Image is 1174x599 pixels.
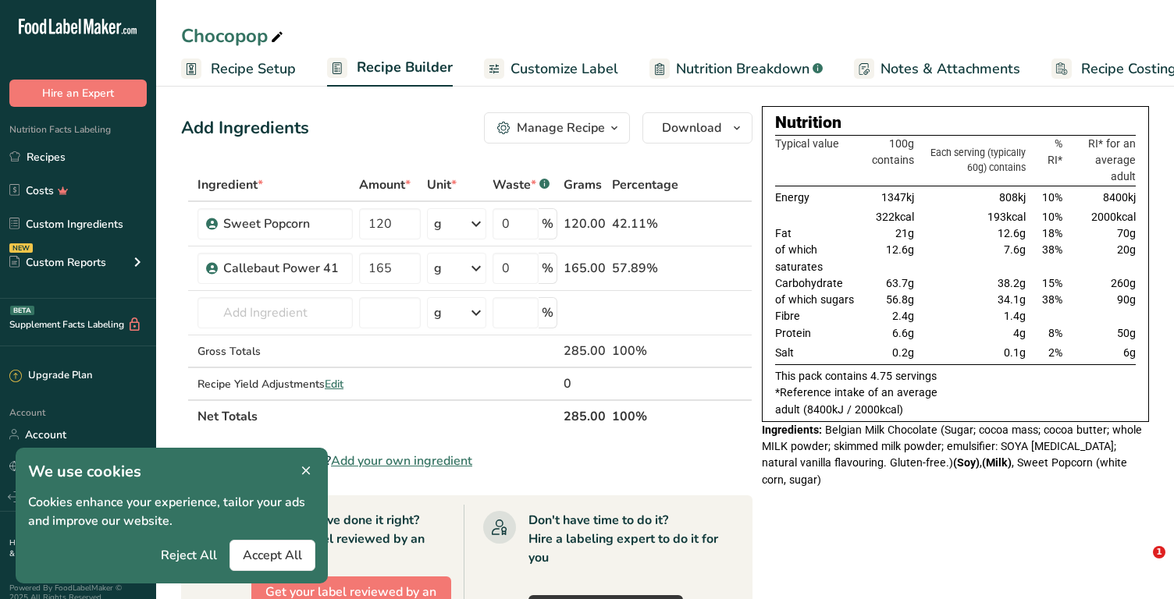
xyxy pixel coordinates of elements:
td: 6g [1065,342,1136,365]
span: 4g [1013,327,1026,339]
a: Terms & Conditions . [9,537,146,559]
iframe: Intercom live chat [1121,546,1158,583]
span: 34.1g [998,293,1026,306]
a: Notes & Attachments [854,51,1020,87]
div: Recipe Yield Adjustments [197,376,353,392]
span: Accept All [243,546,302,565]
span: Amount [359,175,411,194]
th: Typical value [775,135,869,186]
div: Not sure you've done it right? Get your label reviewed by an expert [251,511,451,567]
span: 38% [1042,243,1062,256]
span: 0.2g [892,346,914,359]
span: Customize Label [511,58,618,80]
td: 90g [1065,292,1136,308]
td: Fibre [775,308,869,324]
div: Nutrition [775,110,1136,135]
span: Grams [564,175,602,194]
span: 12.6g [886,243,914,256]
button: Reject All [148,540,229,571]
span: Recipe Builder [357,57,453,78]
div: NEW [9,243,33,253]
span: Download [662,119,721,137]
div: Sweet Popcorn [223,214,343,233]
div: 165.00 [564,259,606,278]
span: Nutrition Breakdown [676,58,809,80]
td: 20g [1065,242,1136,275]
td: 2000kcal [1065,209,1136,225]
div: 57.89% [612,259,678,278]
button: Hire an Expert [9,80,147,107]
td: Energy [775,186,869,209]
span: 2% [1048,346,1062,359]
td: 70g [1065,225,1136,242]
span: Edit [325,377,343,392]
div: Chocopop [181,22,286,50]
div: 42.11% [612,214,678,233]
button: Accept All [229,540,315,571]
div: Gross Totals [197,343,353,360]
span: RI* for an average adult [1088,137,1136,183]
th: 285.00 [560,399,609,432]
span: 12.6g [998,227,1026,239]
td: Carbohydrate [775,275,869,292]
a: Language [9,452,76,480]
span: Ingredient [197,175,263,194]
p: This pack contains 4.75 servings [775,368,1136,385]
span: 18% [1042,227,1062,239]
div: Upgrade Plan [9,368,92,384]
span: 10% [1042,191,1062,204]
span: Percentage [612,175,678,194]
span: 10% [1042,211,1062,223]
td: 8400kj [1065,186,1136,209]
div: Callebaut Power 41 [223,259,343,278]
td: 260g [1065,275,1136,292]
a: Recipe Setup [181,51,296,87]
th: 100% [609,399,681,432]
a: Nutrition Breakdown [649,51,823,87]
span: Recipe Setup [211,58,296,80]
div: Waste [493,175,550,194]
div: g [434,303,442,322]
span: 6.6g [892,327,914,339]
td: Salt [775,342,869,365]
td: of which saturates [775,242,869,275]
button: Download [642,112,752,144]
b: (Soy) [953,456,980,469]
span: 38% [1042,293,1062,306]
td: Protein [775,325,869,342]
td: 50g [1065,325,1136,342]
div: Manage Recipe [517,119,605,137]
th: 100g contains [869,135,917,186]
span: % RI* [1048,137,1062,166]
span: 56.8g [886,293,914,306]
th: Each serving (typically 60g) contains [917,135,1029,186]
span: 0.1g [1004,346,1026,359]
p: Cookies enhance your experience, tailor your ads and improve our website. [28,493,315,530]
span: *Reference intake of an average adult (8400kJ / 2000kcal) [775,386,937,415]
span: 38.2g [998,277,1026,289]
a: Hire an Expert . [9,537,65,548]
div: Add Ingredients [181,115,309,141]
div: Custom Reports [9,254,106,271]
span: Ingredients: [762,424,822,436]
th: Net Totals [194,399,560,432]
span: Notes & Attachments [880,58,1020,80]
span: 2.4g [892,310,914,322]
div: Don't have time to do it? Hire a labeling expert to do it for you [528,511,735,567]
div: g [434,214,442,233]
span: 1 [1153,546,1165,558]
div: 285.00 [564,342,606,360]
td: Fat [775,225,869,242]
div: 100% [612,342,678,360]
div: Can't find your ingredient? [181,452,752,470]
td: of which sugars [775,292,869,308]
div: BETA [10,306,34,315]
a: Customize Label [484,51,618,87]
span: 63.7g [886,277,914,289]
input: Add Ingredient [197,297,353,328]
span: Add your own ingredient [331,452,472,470]
div: 120.00 [564,214,606,233]
span: 8% [1048,327,1062,339]
a: Recipe Builder [327,50,453,87]
button: Manage Recipe [484,112,630,144]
